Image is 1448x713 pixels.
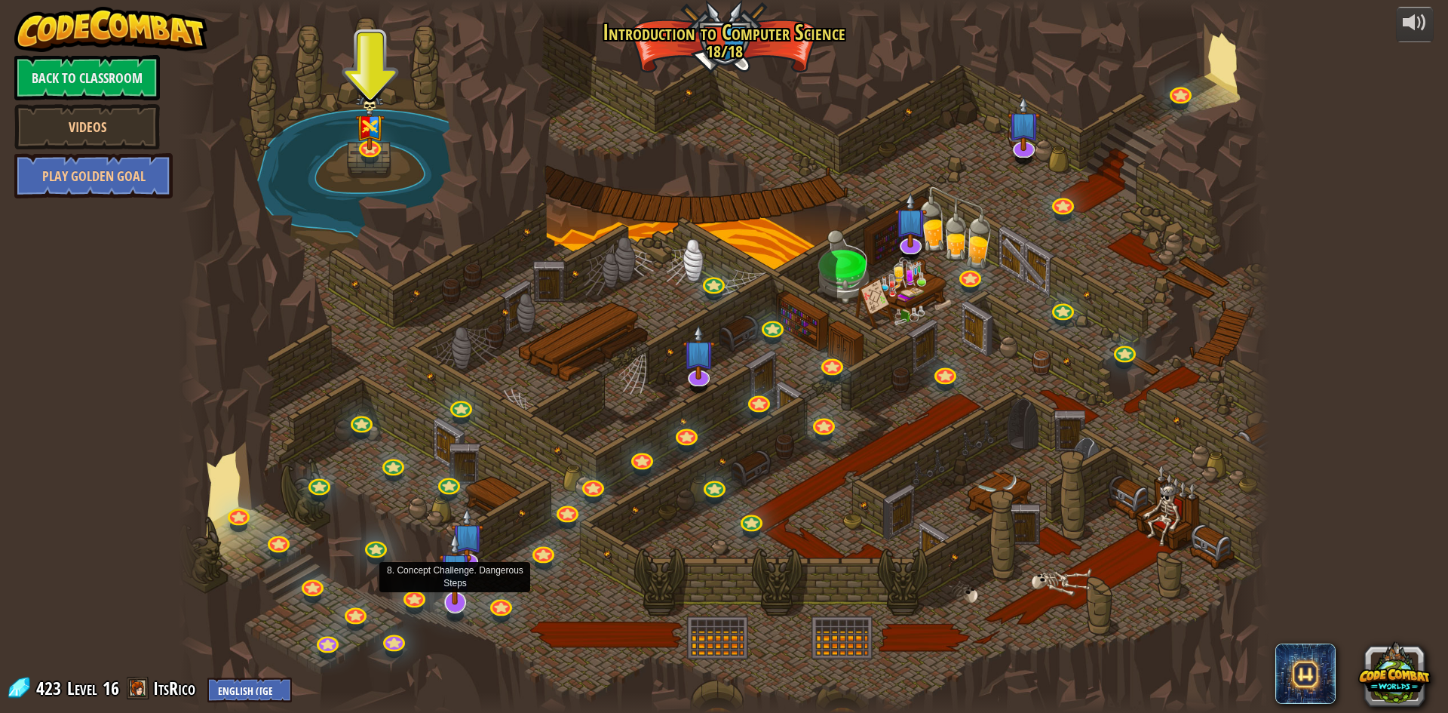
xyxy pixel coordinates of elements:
[1008,97,1039,152] img: level-banner-unstarted-subscriber.png
[14,153,173,198] a: Play Golden Goal
[36,676,66,700] span: 423
[683,324,714,380] img: level-banner-unstarted-subscriber.png
[14,7,207,52] img: CodeCombat - Learn how to code by playing a game
[894,192,926,247] img: level-banner-unstarted-subscriber.png
[439,532,471,605] img: level-banner-unstarted-subscriber.png
[14,104,160,149] a: Videos
[1396,7,1434,42] button: Adjust volume
[153,676,200,700] a: ItsRico
[67,676,97,701] span: Level
[103,676,119,700] span: 16
[451,509,483,564] img: level-banner-unstarted-subscriber.png
[355,92,385,150] img: level-banner-multiplayer.png
[14,55,160,100] a: Back to Classroom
